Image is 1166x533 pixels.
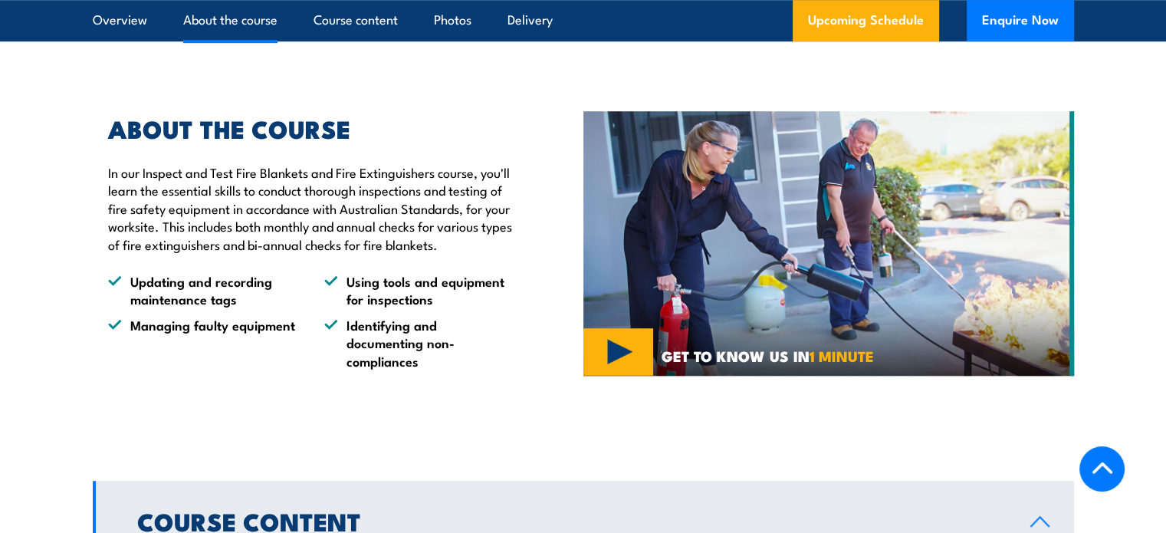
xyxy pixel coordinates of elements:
[137,510,1006,531] h2: Course Content
[324,316,513,370] li: Identifying and documenting non-compliances
[810,344,874,367] strong: 1 MINUTE
[324,272,513,308] li: Using tools and equipment for inspections
[108,316,297,370] li: Managing faulty equipment
[108,117,513,139] h2: ABOUT THE COURSE
[108,163,513,253] p: In our Inspect and Test Fire Blankets and Fire Extinguishers course, you'll learn the essential s...
[583,111,1074,377] img: Fire Safety Training
[662,349,874,363] span: GET TO KNOW US IN
[108,272,297,308] li: Updating and recording maintenance tags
